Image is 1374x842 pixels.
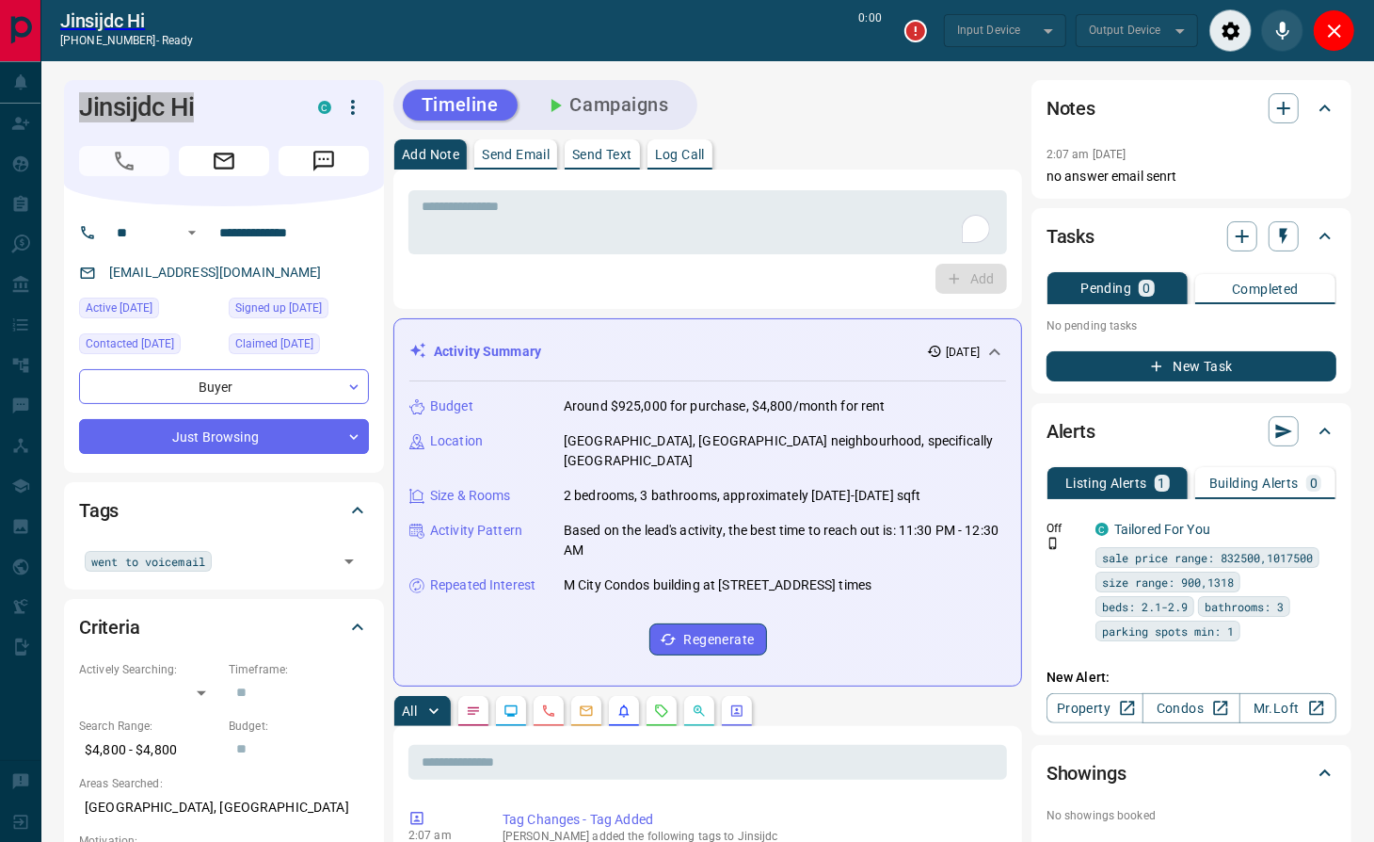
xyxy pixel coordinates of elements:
div: Activity Summary[DATE] [409,334,1006,369]
p: Send Text [572,148,632,161]
span: Signed up [DATE] [235,299,322,317]
p: Repeated Interest [430,575,535,595]
span: beds: 2.1-2.9 [1102,597,1188,616]
p: Pending [1080,282,1131,295]
p: Off [1046,520,1084,537]
span: Message [279,146,369,176]
span: Claimed [DATE] [235,334,313,353]
p: Location [430,431,483,451]
a: Mr.Loft [1239,693,1336,723]
p: 1 [1158,477,1166,490]
p: [DATE] [946,344,980,361]
div: Criteria [79,605,369,650]
a: Tailored For You [1114,522,1210,537]
div: Notes [1046,86,1336,131]
span: Active [DATE] [86,299,152,317]
div: Buyer [79,369,369,404]
p: No pending tasks [1046,312,1336,340]
p: 2:07 am [408,829,474,842]
button: Regenerate [649,623,767,656]
svg: Calls [541,704,556,719]
p: Log Call [655,148,705,161]
span: parking spots min: 1 [1102,622,1234,640]
p: No showings booked [1046,807,1336,824]
svg: Lead Browsing Activity [503,704,519,719]
span: Email [179,146,269,176]
h2: Notes [1046,93,1095,123]
p: Based on the lead's activity, the best time to reach out is: 11:30 PM - 12:30 AM [564,521,1006,560]
button: Open [336,548,362,575]
p: Send Email [482,148,550,161]
p: $4,800 - $4,800 [79,735,219,766]
span: size range: 900,1318 [1102,573,1234,591]
div: Just Browsing [79,419,369,454]
span: ready [162,34,194,47]
h2: Showings [1046,758,1126,788]
a: Condos [1142,693,1239,723]
p: Size & Rooms [430,486,511,506]
h2: Tags [79,495,119,526]
span: Contacted [DATE] [86,334,174,353]
a: [EMAIL_ADDRESS][DOMAIN_NAME] [109,265,322,280]
p: Add Note [402,148,459,161]
p: Around $925,000 for purchase, $4,800/month for rent [564,397,886,416]
textarea: To enrich screen reader interactions, please activate Accessibility in Grammarly extension settings [422,199,994,247]
p: 0:00 [859,9,882,52]
svg: Opportunities [692,704,707,719]
div: Sat Oct 11 2025 [229,333,369,360]
button: Open [181,221,203,244]
svg: Listing Alerts [616,704,631,719]
div: Alerts [1046,409,1336,454]
p: Budget [430,397,473,416]
p: Timeframe: [229,661,369,678]
p: Completed [1232,283,1299,296]
span: went to voicemail [91,552,205,571]
p: [GEOGRAPHIC_DATA], [GEOGRAPHIC_DATA] neighbourhood, specifically [GEOGRAPHIC_DATA] [564,431,1006,471]
p: Building Alerts [1209,477,1299,490]
a: Jinsijdc Hi [60,9,193,32]
a: Property [1046,693,1143,723]
p: Search Range: [79,718,219,735]
p: New Alert: [1046,668,1336,688]
p: 0 [1310,477,1318,490]
h2: Alerts [1046,416,1095,446]
div: Close [1313,9,1355,52]
div: Tasks [1046,214,1336,259]
div: Showings [1046,751,1336,796]
div: condos.ca [1095,523,1109,536]
p: 2 bedrooms, 3 bathrooms, approximately [DATE]-[DATE] sqft [564,486,921,506]
h2: Tasks [1046,221,1094,251]
span: sale price range: 832500,1017500 [1102,548,1313,567]
span: bathrooms: 3 [1205,597,1284,616]
p: [PHONE_NUMBER] - [60,32,193,49]
p: no answer email senrt [1046,167,1336,186]
p: 0 [1142,282,1150,295]
div: Mute [1261,9,1303,52]
span: Call [79,146,169,176]
p: Listing Alerts [1065,477,1147,490]
div: Audio Settings [1209,9,1252,52]
svg: Notes [466,704,481,719]
div: Tags [79,488,369,533]
p: Areas Searched: [79,775,369,792]
p: [GEOGRAPHIC_DATA], [GEOGRAPHIC_DATA] [79,792,369,823]
h1: Jinsijdc Hi [79,92,290,122]
div: Sat Oct 11 2025 [79,333,219,360]
p: Actively Searching: [79,661,219,678]
p: Activity Pattern [430,521,522,541]
p: Activity Summary [434,342,541,362]
svg: Push Notification Only [1046,537,1060,550]
svg: Agent Actions [729,704,744,719]
button: New Task [1046,351,1336,381]
h2: Criteria [79,612,140,642]
svg: Emails [579,704,594,719]
p: Budget: [229,718,369,735]
p: 2:07 am [DATE] [1046,148,1126,161]
div: Sat Oct 11 2025 [79,298,219,324]
p: Tag Changes - Tag Added [503,810,999,830]
p: M City Condos building at [STREET_ADDRESS] times [564,575,871,595]
button: Timeline [403,89,518,121]
div: condos.ca [318,101,331,114]
p: All [402,704,417,718]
